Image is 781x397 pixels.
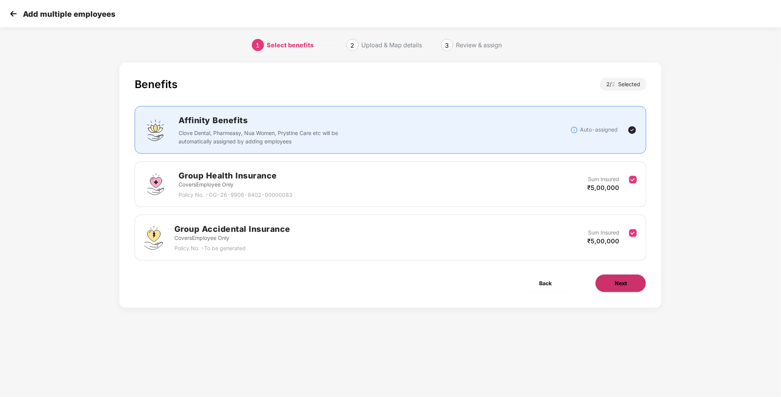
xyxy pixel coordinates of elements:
span: ₹5,00,000 [587,237,619,245]
span: 2 [351,42,354,49]
img: svg+xml;base64,PHN2ZyBpZD0iR3JvdXBfSGVhbHRoX0luc3VyYW5jZSIgZGF0YS1uYW1lPSJHcm91cCBIZWFsdGggSW5zdX... [144,173,167,196]
span: 2 [612,81,618,87]
p: Policy No. - To be generated [174,244,290,252]
div: Upload & Map details [362,39,422,51]
div: 2 / Selected [600,78,646,91]
img: svg+xml;base64,PHN2ZyB4bWxucz0iaHR0cDovL3d3dy53My5vcmcvMjAwMC9zdmciIHdpZHRoPSIzMCIgaGVpZ2h0PSIzMC... [8,8,19,19]
div: Benefits [135,78,177,91]
h2: Affinity Benefits [179,114,452,127]
button: Next [595,274,646,293]
img: svg+xml;base64,PHN2ZyBpZD0iVGljay0yNHgyNCIgeG1sbnM9Imh0dHA6Ly93d3cudzMub3JnLzIwMDAvc3ZnIiB3aWR0aD... [628,125,637,135]
img: svg+xml;base64,PHN2ZyBpZD0iQWZmaW5pdHlfQmVuZWZpdHMiIGRhdGEtbmFtZT0iQWZmaW5pdHkgQmVuZWZpdHMiIHhtbG... [144,119,167,141]
p: Covers Employee Only [174,234,290,242]
img: svg+xml;base64,PHN2ZyB4bWxucz0iaHR0cDovL3d3dy53My5vcmcvMjAwMC9zdmciIHdpZHRoPSI0OS4zMjEiIGhlaWdodD... [144,226,163,250]
span: Next [615,279,627,288]
p: Sum Insured [588,228,619,237]
p: Sum Insured [588,175,619,183]
h2: Group Accidental Insurance [174,223,290,235]
div: Review & assign [456,39,502,51]
h2: Group Health Insurance [179,169,292,182]
p: Policy No. - OG-26-9906-8402-00000083 [179,191,292,199]
span: Back [539,279,552,288]
button: Back [520,274,571,293]
p: Auto-assigned [580,125,618,134]
span: 3 [445,42,449,49]
p: Add multiple employees [23,10,115,19]
span: ₹5,00,000 [587,184,619,191]
p: Covers Employee Only [179,180,292,189]
p: Clove Dental, Pharmeasy, Nua Women, Prystine Care etc will be automatically assigned by adding em... [179,129,343,146]
span: 1 [256,42,260,49]
img: svg+xml;base64,PHN2ZyBpZD0iSW5mb18tXzMyeDMyIiBkYXRhLW5hbWU9IkluZm8gLSAzMngzMiIgeG1sbnM9Imh0dHA6Ly... [570,126,578,134]
div: Select benefits [267,39,314,51]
